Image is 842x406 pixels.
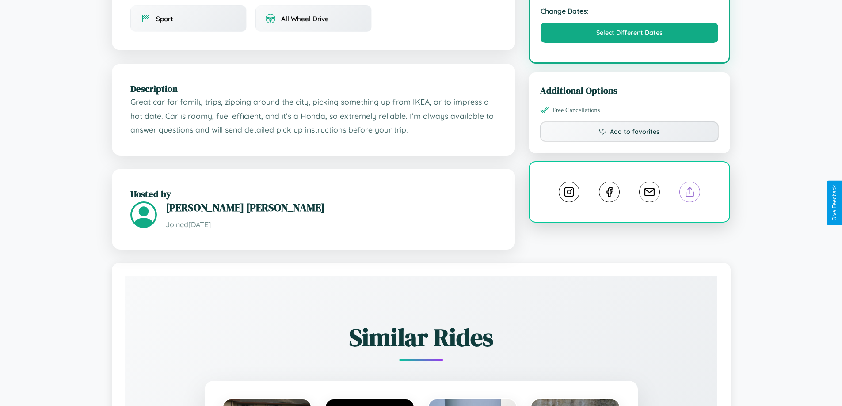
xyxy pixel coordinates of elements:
button: Add to favorites [540,121,719,142]
strong: Change Dates: [541,7,719,15]
button: Select Different Dates [541,23,719,43]
h2: Hosted by [130,187,497,200]
h3: Additional Options [540,84,719,97]
span: Free Cancellations [552,106,600,114]
div: Give Feedback [831,185,838,221]
p: Joined [DATE] [166,218,497,231]
span: Sport [156,15,173,23]
h2: Similar Rides [156,320,686,354]
h2: Description [130,82,497,95]
h3: [PERSON_NAME] [PERSON_NAME] [166,200,497,215]
span: All Wheel Drive [281,15,329,23]
p: Great car for family trips, zipping around the city, picking something up from IKEA, or to impres... [130,95,497,137]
